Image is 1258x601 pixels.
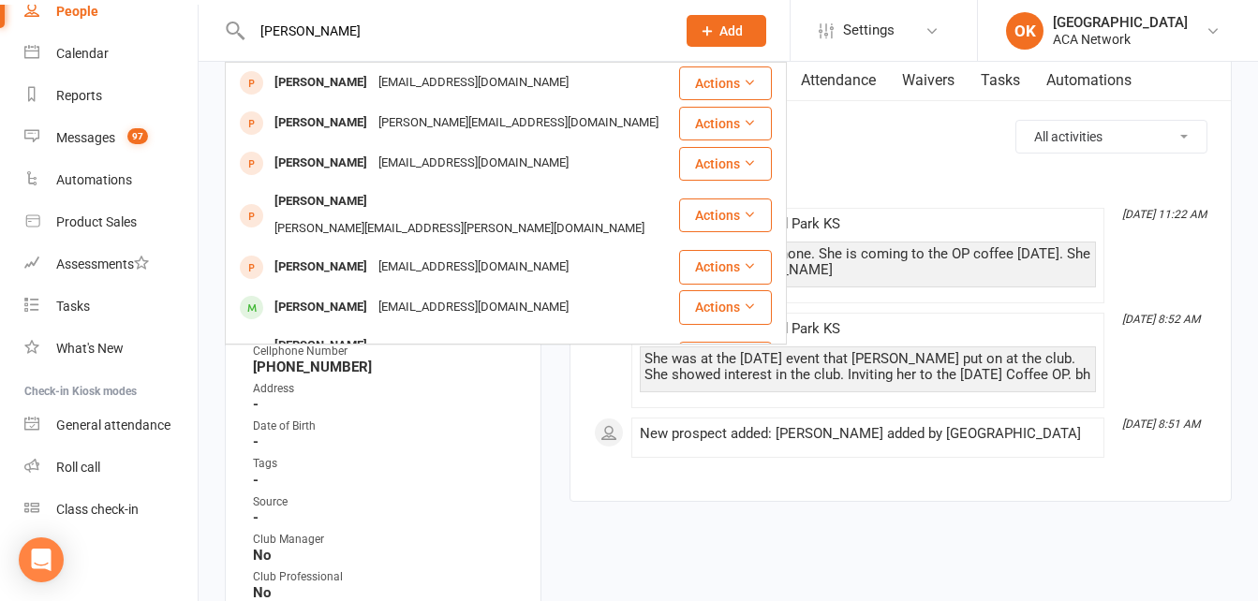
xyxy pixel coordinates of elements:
[253,396,516,413] strong: -
[24,328,198,370] a: What's New
[24,117,198,159] a: Messages 97
[269,69,373,96] div: [PERSON_NAME]
[253,584,516,601] strong: No
[253,509,516,526] strong: -
[253,380,516,398] div: Address
[253,531,516,549] div: Club Manager
[269,215,650,242] div: [PERSON_NAME][EMAIL_ADDRESS][PERSON_NAME][DOMAIN_NAME]
[373,69,574,96] div: [EMAIL_ADDRESS][DOMAIN_NAME]
[56,460,100,475] div: Roll call
[127,128,148,144] span: 97
[1122,418,1200,431] i: [DATE] 8:51 AM
[253,455,516,473] div: Tags
[24,75,198,117] a: Reports
[56,46,109,61] div: Calendar
[644,246,1091,278] div: Talked to her on the phone. She is coming to the OP coffee [DATE]. She is bringing a [DOMAIN_NAME]
[56,299,90,314] div: Tasks
[269,332,373,359] div: [PERSON_NAME]
[56,502,139,517] div: Class check-in
[1122,313,1200,326] i: [DATE] 8:52 AM
[679,66,772,100] button: Actions
[373,150,574,177] div: [EMAIL_ADDRESS][DOMAIN_NAME]
[253,472,516,489] strong: -
[968,59,1033,102] a: Tasks
[253,343,516,360] div: Cellphone Number
[1006,12,1043,50] div: OK
[679,147,772,181] button: Actions
[253,547,516,564] strong: No
[679,107,772,140] button: Actions
[253,493,516,511] div: Source
[640,426,1096,442] div: New prospect added: [PERSON_NAME] added by [GEOGRAPHIC_DATA]
[269,188,373,215] div: [PERSON_NAME]
[56,418,170,432] div: General attendance
[788,59,889,102] a: Attendance
[679,342,772,375] button: Actions
[253,568,516,586] div: Club Professional
[1053,31,1188,48] div: ACA Network
[269,110,373,137] div: [PERSON_NAME]
[56,88,102,103] div: Reports
[269,294,373,321] div: [PERSON_NAME]
[24,489,198,531] a: Class kiosk mode
[56,4,98,19] div: People
[719,23,743,38] span: Add
[679,250,772,284] button: Actions
[253,359,516,375] strong: [PHONE_NUMBER]
[24,243,198,286] a: Assessments
[24,33,198,75] a: Calendar
[24,201,198,243] a: Product Sales
[24,447,198,489] a: Roll call
[889,59,968,102] a: Waivers
[373,254,574,281] div: [EMAIL_ADDRESS][DOMAIN_NAME]
[56,341,124,356] div: What's New
[640,216,1096,232] div: Note added by Overland Park KS
[269,150,373,177] div: [PERSON_NAME]
[679,198,772,232] button: Actions
[640,321,1096,337] div: Note added by Overland Park KS
[1053,14,1188,31] div: [GEOGRAPHIC_DATA]
[24,404,198,447] a: General attendance kiosk mode
[56,172,132,187] div: Automations
[56,130,115,145] div: Messages
[679,290,772,324] button: Actions
[56,257,149,271] div: Assessments
[1033,59,1145,102] a: Automations
[24,159,198,201] a: Automations
[24,286,198,328] a: Tasks
[1122,208,1206,221] i: [DATE] 11:22 AM
[246,18,662,44] input: Search...
[644,351,1091,383] div: She was at the [DATE] event that [PERSON_NAME] put on at the club. She showed interest in the clu...
[56,214,137,229] div: Product Sales
[594,120,1207,149] h3: Activity
[19,537,64,582] div: Open Intercom Messenger
[594,178,1207,208] li: [DATE]
[253,433,516,450] strong: -
[269,254,373,281] div: [PERSON_NAME]
[373,294,574,321] div: [EMAIL_ADDRESS][DOMAIN_NAME]
[253,418,516,435] div: Date of Birth
[843,9,895,51] span: Settings
[373,110,664,137] div: [PERSON_NAME][EMAIL_ADDRESS][DOMAIN_NAME]
[687,15,766,47] button: Add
